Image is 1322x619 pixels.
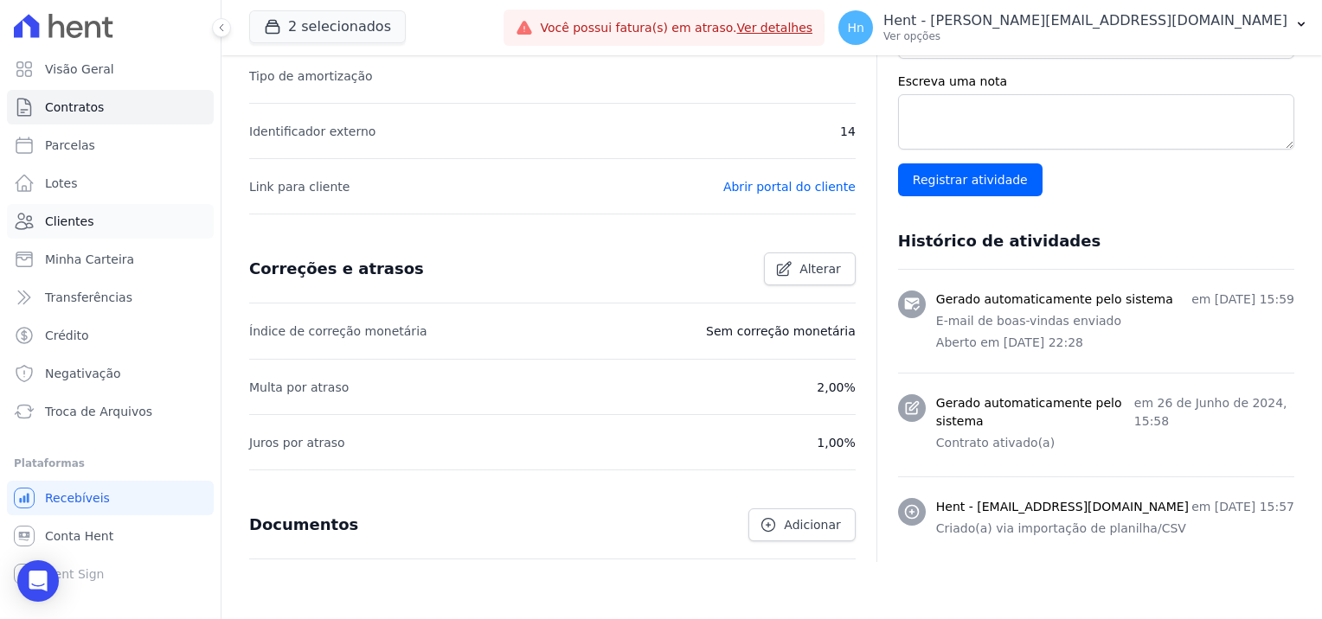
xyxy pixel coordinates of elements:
button: 2 selecionados [249,10,406,43]
a: Adicionar [748,508,855,541]
p: Identificador externo [249,121,375,142]
p: Sem correção monetária [706,321,856,341]
span: Visão Geral [45,61,114,78]
p: Link para cliente [249,176,350,197]
a: Troca de Arquivos [7,394,214,429]
span: Negativação [45,365,121,382]
p: em [DATE] 15:57 [1191,498,1294,516]
p: 2,00% [817,377,855,398]
span: Minha Carteira [45,251,134,268]
a: Transferências [7,280,214,315]
label: Escreva uma nota [898,73,1294,91]
p: em 26 de Junho de 2024, 15:58 [1134,394,1294,431]
a: Abrir portal do cliente [723,180,856,194]
p: Multa por atraso [249,377,349,398]
h3: Gerado automaticamente pelo sistema [936,290,1173,309]
a: Crédito [7,318,214,353]
a: Recebíveis [7,481,214,515]
a: Conta Hent [7,519,214,553]
div: Plataformas [14,453,207,474]
p: Ver opções [883,29,1287,43]
span: Parcelas [45,137,95,154]
a: Clientes [7,204,214,239]
h3: Documentos [249,514,358,535]
span: Alterar [799,260,841,278]
h3: Hent - [EMAIL_ADDRESS][DOMAIN_NAME] [936,498,1189,516]
a: Ver detalhes [737,21,813,35]
div: Open Intercom Messenger [17,560,59,602]
p: Juros por atraso [249,432,345,453]
h3: Histórico de atividades [898,231,1101,252]
p: Hent - [PERSON_NAME][EMAIL_ADDRESS][DOMAIN_NAME] [883,12,1287,29]
span: Crédito [45,327,89,344]
p: Criado(a) via importação de planilha/CSV [936,520,1294,538]
span: Transferências [45,289,132,306]
span: Adicionar [784,516,840,533]
span: Contratos [45,99,104,116]
span: Hn [847,22,863,34]
p: E-mail de boas-vindas enviado [936,312,1294,330]
p: em [DATE] 15:59 [1191,290,1294,309]
span: Recebíveis [45,489,110,507]
h3: Gerado automaticamente pelo sistema [936,394,1134,431]
span: Lotes [45,175,78,192]
a: Parcelas [7,128,214,163]
p: Aberto em [DATE] 22:28 [936,334,1294,352]
span: Troca de Arquivos [45,403,152,420]
p: 1,00% [817,432,855,453]
input: Registrar atividade [898,163,1043,196]
h3: Correções e atrasos [249,258,424,279]
a: Lotes [7,166,214,201]
a: Alterar [764,252,856,285]
button: Hn Hent - [PERSON_NAME][EMAIL_ADDRESS][DOMAIN_NAME] Ver opções [825,3,1322,52]
span: Você possui fatura(s) em atraso. [540,19,812,37]
span: Conta Hent [45,527,113,545]
p: Índice de correção monetária [249,321,427,341]
span: Clientes [45,213,93,230]
a: Visão Geral [7,52,214,86]
p: Tipo de amortização [249,66,373,86]
p: Contrato ativado(a) [936,434,1294,452]
a: Negativação [7,356,214,391]
a: Contratos [7,90,214,124]
a: Minha Carteira [7,242,214,277]
p: 14 [840,121,856,142]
